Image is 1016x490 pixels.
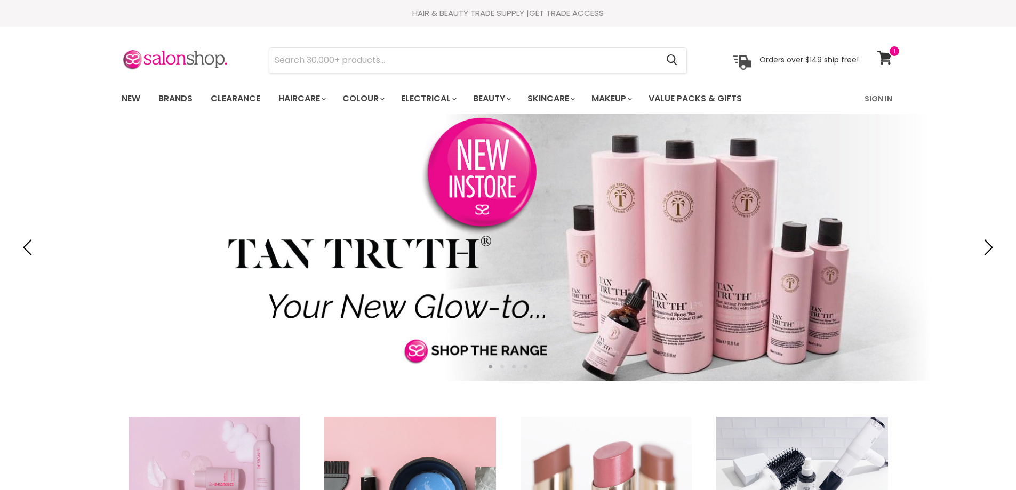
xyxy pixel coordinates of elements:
nav: Main [108,83,908,114]
li: Page dot 4 [524,365,527,368]
li: Page dot 2 [500,365,504,368]
a: Clearance [203,87,268,110]
button: Search [658,48,686,73]
div: HAIR & BEAUTY TRADE SUPPLY | [108,8,908,19]
a: Electrical [393,87,463,110]
a: Skincare [519,87,581,110]
a: GET TRADE ACCESS [529,7,604,19]
a: Haircare [270,87,332,110]
input: Search [269,48,658,73]
a: Colour [334,87,391,110]
a: Beauty [465,87,517,110]
a: Brands [150,87,201,110]
ul: Main menu [114,83,804,114]
a: New [114,87,148,110]
a: Value Packs & Gifts [641,87,750,110]
a: Sign In [858,87,899,110]
li: Page dot 1 [489,365,492,368]
button: Next [976,237,997,258]
li: Page dot 3 [512,365,516,368]
a: Makeup [583,87,638,110]
form: Product [269,47,687,73]
button: Previous [19,237,40,258]
p: Orders over $149 ship free! [759,55,859,65]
